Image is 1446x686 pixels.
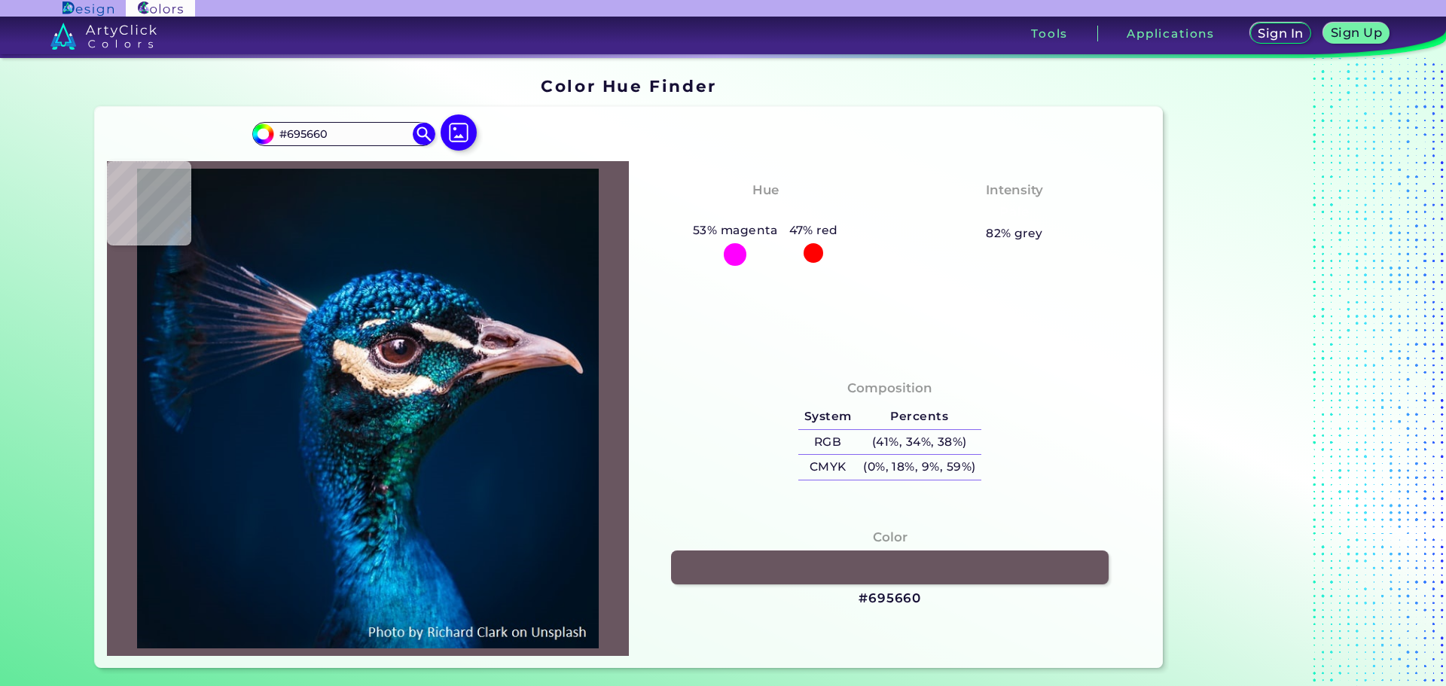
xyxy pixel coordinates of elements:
h1: Color Hue Finder [541,75,716,97]
a: Sign Up [1326,24,1386,43]
h5: (41%, 34%, 38%) [857,430,981,455]
h5: Sign Up [1333,27,1380,38]
h4: Intensity [986,179,1043,201]
h3: Pale [993,203,1036,221]
h3: Tools [1031,28,1068,39]
img: logo_artyclick_colors_white.svg [50,23,157,50]
h4: Color [873,526,908,548]
h3: Applications [1127,28,1215,39]
a: Sign In [1252,24,1308,43]
img: ArtyClick Design logo [63,2,113,16]
h5: Percents [857,404,981,429]
h5: Sign In [1260,28,1301,39]
h5: 53% magenta [687,221,783,240]
h5: CMYK [798,455,857,480]
h3: #695660 [859,590,921,608]
input: type color.. [273,123,413,144]
h5: 82% grey [986,224,1043,243]
h3: Magenta-Red [712,203,819,221]
img: icon search [413,123,435,145]
img: icon picture [441,114,477,151]
h4: Hue [752,179,779,201]
h4: Composition [847,377,932,399]
img: img_pavlin.jpg [114,169,621,648]
h5: System [798,404,857,429]
h5: RGB [798,430,857,455]
h5: 47% red [783,221,844,240]
h5: (0%, 18%, 9%, 59%) [857,455,981,480]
